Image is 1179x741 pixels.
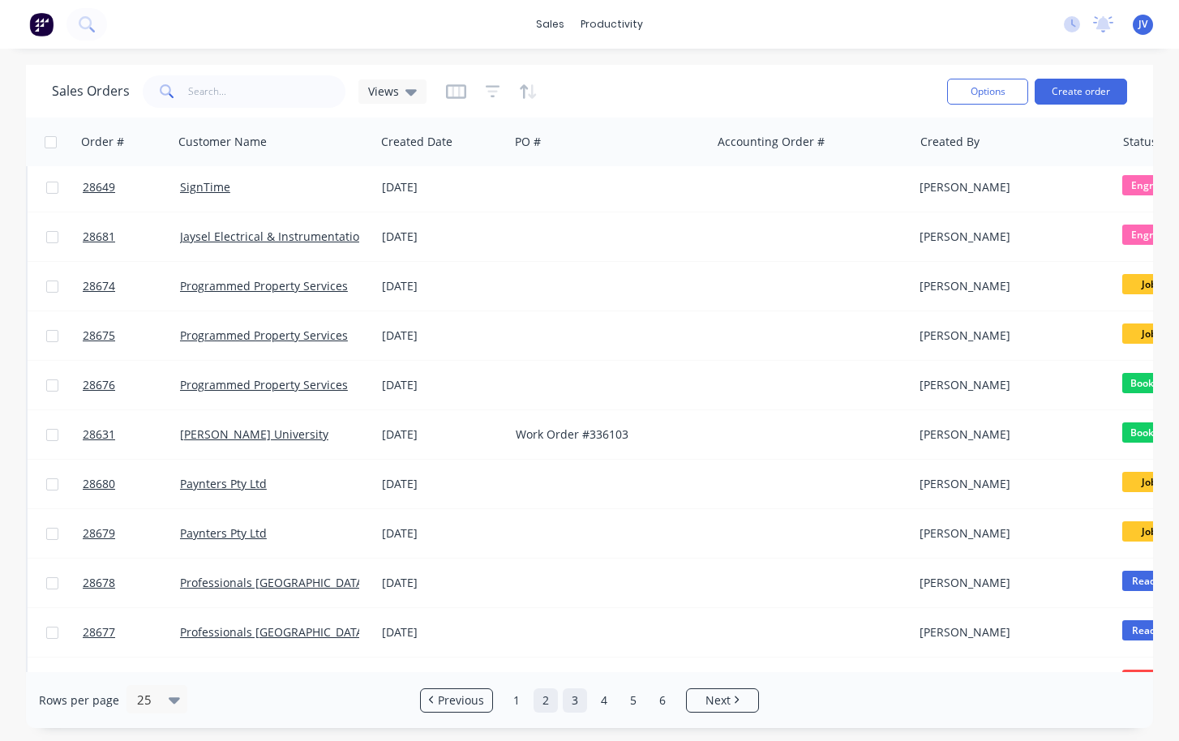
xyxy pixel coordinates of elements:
[920,377,1100,393] div: [PERSON_NAME]
[180,278,348,293] a: Programmed Property Services
[592,688,616,713] a: Page 4
[1138,17,1147,32] span: JV
[382,426,503,443] div: [DATE]
[920,134,980,150] div: Created By
[438,692,484,709] span: Previous
[920,229,1100,245] div: [PERSON_NAME]
[621,688,645,713] a: Page 5
[920,179,1100,195] div: [PERSON_NAME]
[188,75,346,108] input: Search...
[650,688,675,713] a: Page 6
[382,328,503,344] div: [DATE]
[83,328,115,344] span: 28675
[382,377,503,393] div: [DATE]
[534,688,558,713] a: Page 2 is your current page
[83,278,115,294] span: 28674
[1123,134,1157,150] div: Status
[83,377,115,393] span: 28676
[81,134,124,150] div: Order #
[52,84,130,99] h1: Sales Orders
[572,12,651,36] div: productivity
[368,83,399,100] span: Views
[83,361,180,409] a: 28676
[83,212,180,261] a: 28681
[528,12,572,36] div: sales
[516,426,696,443] div: Work Order #336103
[920,426,1100,443] div: [PERSON_NAME]
[83,460,180,508] a: 28680
[382,624,503,640] div: [DATE]
[83,657,180,706] a: 28561
[382,525,503,542] div: [DATE]
[382,179,503,195] div: [DATE]
[83,624,115,640] span: 28677
[563,688,587,713] a: Page 3
[504,688,529,713] a: Page 1
[83,229,115,245] span: 28681
[83,426,115,443] span: 28631
[39,692,119,709] span: Rows per page
[180,575,367,590] a: Professionals [GEOGRAPHIC_DATA]
[718,134,825,150] div: Accounting Order #
[687,692,758,709] a: Next page
[920,328,1100,344] div: [PERSON_NAME]
[180,229,367,244] a: Jaysel Electrical & Instrumentation
[180,377,348,392] a: Programmed Property Services
[180,624,367,640] a: Professionals [GEOGRAPHIC_DATA]
[83,410,180,459] a: 28631
[178,134,267,150] div: Customer Name
[83,575,115,591] span: 28678
[83,509,180,558] a: 28679
[83,525,115,542] span: 28679
[705,692,731,709] span: Next
[1035,79,1127,105] button: Create order
[920,575,1100,591] div: [PERSON_NAME]
[920,476,1100,492] div: [PERSON_NAME]
[920,278,1100,294] div: [PERSON_NAME]
[920,624,1100,640] div: [PERSON_NAME]
[180,525,267,541] a: Paynters Pty Ltd
[381,134,452,150] div: Created Date
[382,575,503,591] div: [DATE]
[382,278,503,294] div: [DATE]
[180,426,328,442] a: [PERSON_NAME] University
[421,692,492,709] a: Previous page
[83,163,180,212] a: 28649
[180,179,230,195] a: SignTime
[180,476,267,491] a: Paynters Pty Ltd
[947,79,1028,105] button: Options
[382,229,503,245] div: [DATE]
[83,608,180,657] a: 28677
[414,688,765,713] ul: Pagination
[83,262,180,311] a: 28674
[83,311,180,360] a: 28675
[29,12,54,36] img: Factory
[83,559,180,607] a: 28678
[83,476,115,492] span: 28680
[180,328,348,343] a: Programmed Property Services
[382,476,503,492] div: [DATE]
[515,134,541,150] div: PO #
[83,179,115,195] span: 28649
[920,525,1100,542] div: [PERSON_NAME]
